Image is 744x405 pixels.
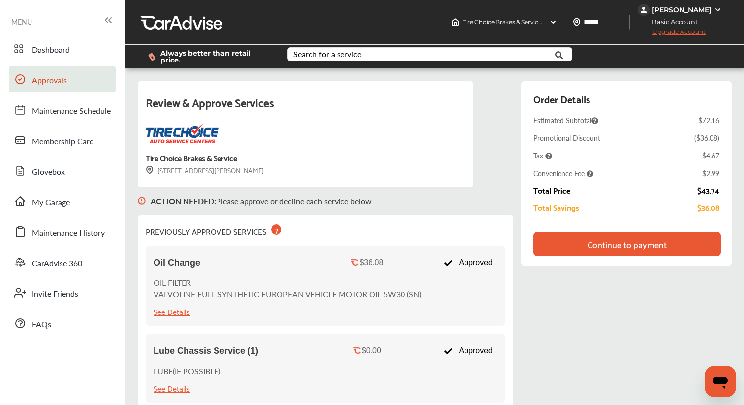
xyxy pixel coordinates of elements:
span: Maintenance Schedule [32,105,111,118]
div: $0.00 [362,346,381,355]
div: Order Details [533,91,590,107]
span: Oil Change [154,258,200,268]
div: Approved [439,342,497,360]
span: Glovebox [32,166,65,179]
iframe: Button to launch messaging window [705,366,736,397]
span: Dashboard [32,44,70,57]
div: Continue to payment [588,239,667,249]
p: Please approve or decline each service below [151,195,372,207]
a: Invite Friends [9,280,116,306]
span: Tire Choice Brakes & Service , [STREET_ADDRESS] [GEOGRAPHIC_DATA][PERSON_NAME] , FL 34984 [463,18,743,26]
div: $43.74 [697,186,719,195]
a: My Garage [9,188,116,214]
p: VALVOLINE FULL SYNTHETIC EUROPEAN VEHICLE MOTOR OIL 5W30 (SN) [154,288,421,300]
div: Tire Choice Brakes & Service [146,151,237,164]
div: $4.67 [702,151,719,160]
span: Maintenance History [32,227,105,240]
a: Maintenance Schedule [9,97,116,123]
img: svg+xml;base64,PHN2ZyB3aWR0aD0iMTYiIGhlaWdodD0iMTciIHZpZXdCb3g9IjAgMCAxNiAxNyIgZmlsbD0ibm9uZSIgeG... [146,166,154,174]
div: $2.99 [702,168,719,178]
span: Always better than retail price. [160,50,272,63]
a: Approvals [9,66,116,92]
span: Invite Friends [32,288,78,301]
a: Dashboard [9,36,116,62]
span: FAQs [32,318,51,331]
span: Estimated Subtotal [533,115,598,125]
span: CarAdvise 360 [32,257,82,270]
img: header-down-arrow.9dd2ce7d.svg [549,18,557,26]
b: ACTION NEEDED : [151,195,216,207]
div: Promotional Discount [533,133,600,143]
span: Convenience Fee [533,168,593,178]
a: CarAdvise 360 [9,249,116,275]
img: header-home-logo.8d720a4f.svg [451,18,459,26]
div: Approved [439,253,497,272]
div: Search for a service [293,50,361,58]
div: $72.16 [698,115,719,125]
div: PREVIOUSLY APPROVED SERVICES [146,222,281,238]
a: Maintenance History [9,219,116,245]
div: See Details [154,381,190,395]
a: FAQs [9,311,116,336]
img: WGsFRI8htEPBVLJbROoPRyZpYNWhNONpIPPETTm6eUC0GeLEiAAAAAElFTkSuQmCC [714,6,722,14]
div: ( $36.08 ) [694,133,719,143]
div: 7 [271,224,281,235]
div: Total Savings [533,203,579,212]
img: svg+xml;base64,PHN2ZyB3aWR0aD0iMTYiIGhlaWdodD0iMTciIHZpZXdCb3g9IjAgMCAxNiAxNyIgZmlsbD0ibm9uZSIgeG... [138,187,146,215]
div: See Details [154,305,190,318]
p: OIL FILTER [154,277,421,288]
span: Membership Card [32,135,94,148]
img: logo-tire-choice.png [146,124,219,143]
span: Basic Account [639,17,705,27]
div: Review & Approve Services [146,93,465,124]
img: dollor_label_vector.a70140d1.svg [148,53,155,61]
a: Membership Card [9,127,116,153]
div: [STREET_ADDRESS][PERSON_NAME] [146,164,264,176]
span: Upgrade Account [638,28,706,40]
img: jVpblrzwTbfkPYzPPzSLxeg0AAAAASUVORK5CYII= [638,4,650,16]
span: Lube Chassis Service (1) [154,346,258,356]
span: Approvals [32,74,67,87]
a: Glovebox [9,158,116,184]
div: $36.08 [359,258,383,267]
div: $36.08 [697,203,719,212]
span: Tax [533,151,552,160]
span: My Garage [32,196,70,209]
span: MENU [11,18,32,26]
p: LUBE(IF POSSIBLE) [154,365,220,376]
img: header-divider.bc55588e.svg [629,15,630,30]
div: [PERSON_NAME] [652,5,712,14]
div: Total Price [533,186,570,195]
img: location_vector.a44bc228.svg [573,18,581,26]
